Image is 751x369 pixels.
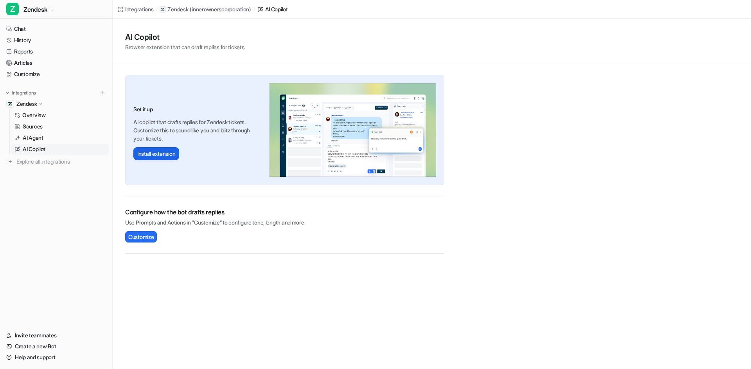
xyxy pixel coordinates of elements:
div: AI Copilot [265,5,288,13]
a: Customize [3,69,109,80]
a: AI Agent [11,132,109,143]
span: / [156,6,158,13]
img: Zendesk [8,102,13,106]
a: Reports [3,46,109,57]
p: ( innerownerscorporation ) [190,5,251,13]
span: Customize [128,233,154,241]
a: Integrations [117,5,154,13]
button: Integrations [3,89,38,97]
img: explore all integrations [6,158,14,166]
p: AI Copilot [23,145,45,153]
p: AI copilot that drafts replies for Zendesk tickets. Customize this to sound like you and blitz th... [133,118,262,143]
p: Zendesk [16,100,37,108]
a: Sources [11,121,109,132]
h1: AI Copilot [125,31,245,43]
a: History [3,35,109,46]
a: Articles [3,57,109,68]
p: Zendesk [167,5,188,13]
p: Browser extension that can draft replies for tickets. [125,43,245,51]
span: Z [6,3,19,15]
a: Help and support [3,352,109,363]
div: Integrations [125,5,154,13]
a: Create a new Bot [3,341,109,352]
h2: Configure how the bot drafts replies [125,207,444,217]
a: Overview [11,110,109,121]
p: AI Agent [23,134,43,142]
p: Sources [23,123,43,130]
a: AI Copilot [11,144,109,155]
p: Use Prompts and Actions in “Customize” to configure tone, length and more [125,218,444,226]
a: Explore all integrations [3,156,109,167]
h3: Set it up [133,105,262,113]
span: / [253,6,255,13]
a: Chat [3,23,109,34]
a: Invite teammates [3,330,109,341]
img: expand menu [5,90,10,96]
span: Zendesk [23,4,47,15]
p: Integrations [12,90,36,96]
p: Overview [22,111,46,119]
span: Explore all integrations [16,155,106,168]
a: AI Copilot [257,5,288,13]
img: menu_add.svg [99,90,105,96]
a: Zendesk(innerownerscorporation) [160,5,251,13]
img: Zendesk AI Copilot [269,83,436,177]
button: Install extension [133,147,179,160]
button: Customize [125,231,157,242]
